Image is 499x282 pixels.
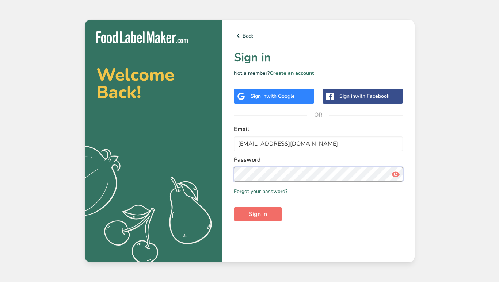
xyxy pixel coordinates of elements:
a: Back [234,31,403,40]
div: Sign in [339,92,389,100]
h2: Welcome Back! [96,66,210,101]
span: OR [307,104,329,126]
label: Email [234,125,403,134]
div: Sign in [251,92,295,100]
span: with Facebook [355,93,389,100]
p: Not a member? [234,69,403,77]
span: Sign in [249,210,267,219]
button: Sign in [234,207,282,221]
label: Password [234,155,403,164]
a: Forgot your password? [234,188,287,195]
input: Enter Your Email [234,136,403,151]
img: Food Label Maker [96,31,188,43]
h1: Sign in [234,49,403,66]
a: Create an account [270,70,314,77]
span: with Google [266,93,295,100]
